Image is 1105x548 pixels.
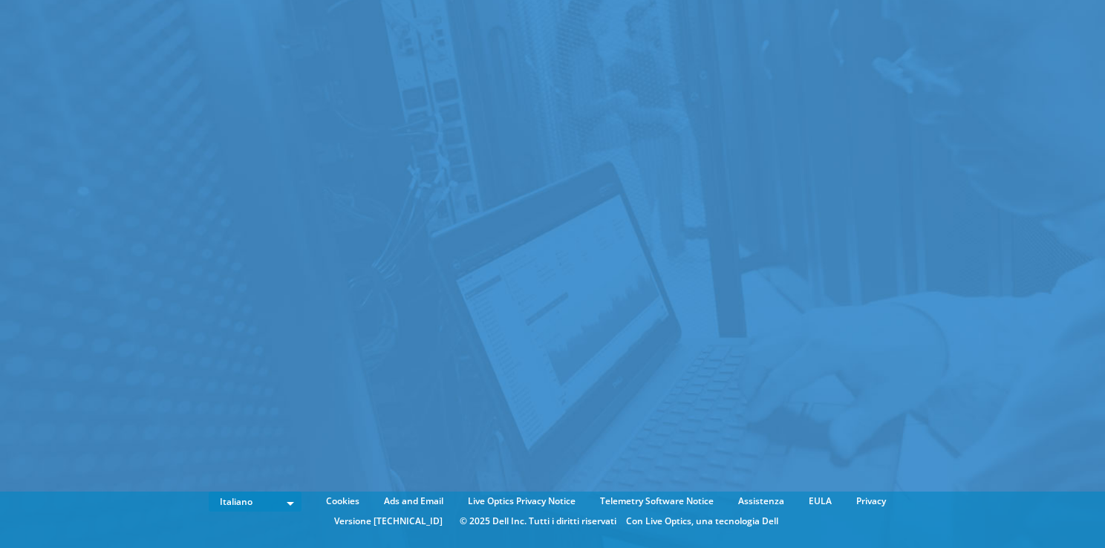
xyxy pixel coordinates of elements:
li: © 2025 Dell Inc. Tutti i diritti riservati [452,513,624,529]
a: Cookies [315,493,371,509]
a: Privacy [845,493,897,509]
a: Telemetry Software Notice [589,493,725,509]
li: Versione [TECHNICAL_ID] [327,513,450,529]
a: Live Optics Privacy Notice [457,493,587,509]
li: Con Live Optics, una tecnologia Dell [626,513,778,529]
a: Ads and Email [373,493,454,509]
a: Assistenza [727,493,795,509]
a: EULA [798,493,843,509]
